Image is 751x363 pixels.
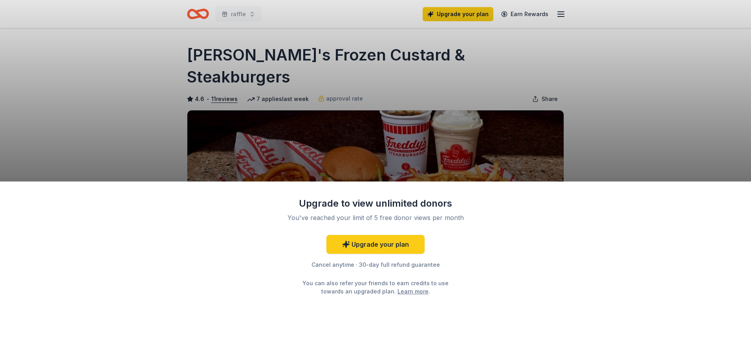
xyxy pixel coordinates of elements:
[273,260,478,269] div: Cancel anytime · 30-day full refund guarantee
[326,235,425,254] a: Upgrade your plan
[295,279,456,295] div: You can also refer your friends to earn credits to use towards an upgraded plan. .
[273,197,478,210] div: Upgrade to view unlimited donors
[397,287,429,295] a: Learn more
[283,213,468,222] div: You've reached your limit of 5 free donor views per month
